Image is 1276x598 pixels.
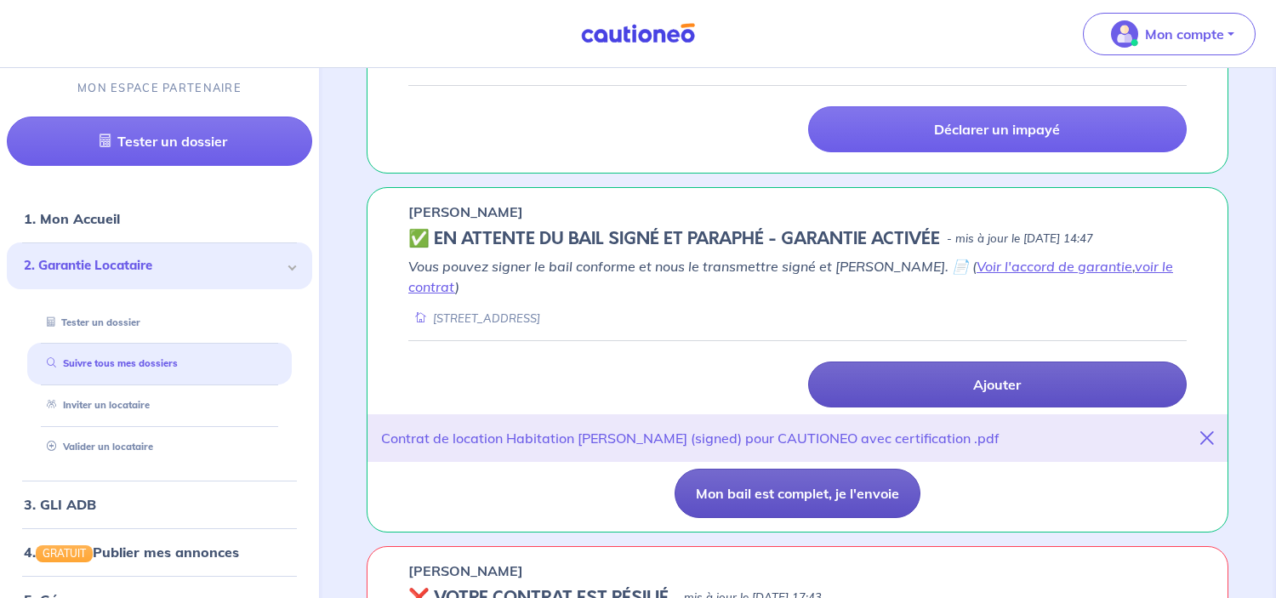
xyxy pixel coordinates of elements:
[947,231,1093,248] p: - mis à jour le [DATE] 14:47
[977,258,1132,275] a: Voir l'accord de garantie
[1111,20,1138,48] img: illu_account_valid_menu.svg
[381,428,1000,448] div: Contrat de location Habitation [PERSON_NAME] (signed) pour CAUTIONEO avec certification .pdf
[408,229,940,249] h5: ✅️️️ EN ATTENTE DU BAIL SIGNÉ ET PARAPHÉ - GARANTIE ACTIVÉE
[7,487,312,521] div: 3. GLI ADB
[808,362,1188,407] a: Ajouter
[24,544,239,561] a: 4.GRATUITPublier mes annonces
[27,350,292,379] div: Suivre tous mes dossiers
[7,202,312,236] div: 1. Mon Accueil
[40,441,153,453] a: Valider un locataire
[1200,431,1214,445] i: close-button-title
[24,496,96,513] a: 3. GLI ADB
[24,210,120,227] a: 1. Mon Accueil
[7,117,312,166] a: Tester un dossier
[408,561,523,581] p: [PERSON_NAME]
[408,258,1173,295] a: voir le contrat
[27,309,292,337] div: Tester un dossier
[675,469,920,518] button: Mon bail est complet, je l'envoie
[973,376,1021,393] p: Ajouter
[7,242,312,289] div: 2. Garantie Locataire
[77,80,242,96] p: MON ESPACE PARTENAIRE
[408,202,523,222] p: [PERSON_NAME]
[934,121,1060,138] p: Déclarer un impayé
[408,258,1173,295] em: Vous pouvez signer le bail conforme et nous le transmettre signé et [PERSON_NAME]. 📄 ( , )
[27,392,292,420] div: Inviter un locataire
[1145,24,1224,44] p: Mon compte
[7,535,312,569] div: 4.GRATUITPublier mes annonces
[27,433,292,461] div: Valider un locataire
[40,400,150,412] a: Inviter un locataire
[40,358,178,370] a: Suivre tous mes dossiers
[1083,13,1256,55] button: illu_account_valid_menu.svgMon compte
[40,316,140,328] a: Tester un dossier
[24,256,282,276] span: 2. Garantie Locataire
[574,23,702,44] img: Cautioneo
[408,310,540,327] div: [STREET_ADDRESS]
[808,106,1188,152] a: Déclarer un impayé
[408,229,1187,249] div: state: CONTRACT-SIGNED, Context: FINISHED,IS-GL-CAUTION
